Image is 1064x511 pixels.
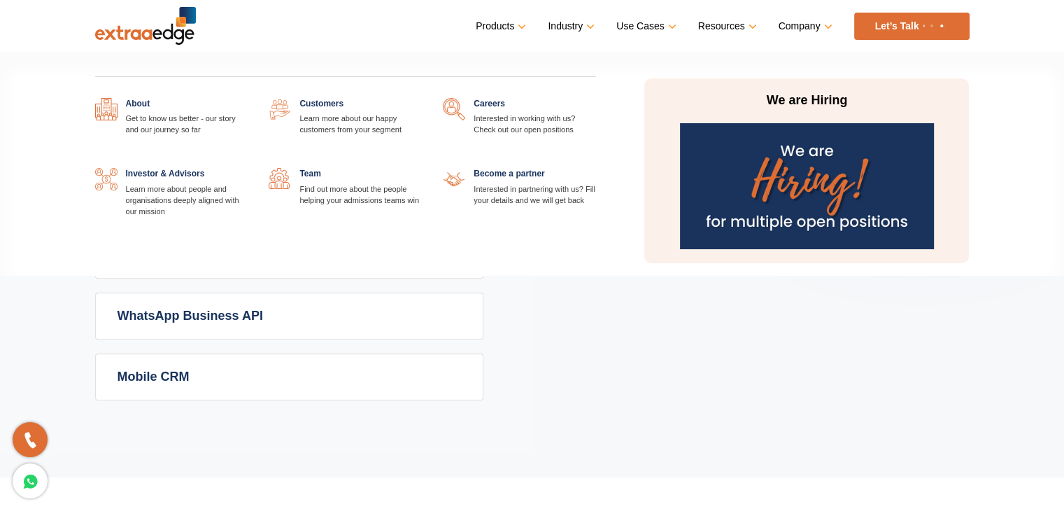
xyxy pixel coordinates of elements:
[96,293,483,339] a: WhatsApp Business API
[616,16,673,36] a: Use Cases
[476,16,523,36] a: Products
[96,354,483,400] a: Mobile CRM
[854,13,970,40] a: Let’s Talk
[779,16,830,36] a: Company
[548,16,592,36] a: Industry
[698,16,754,36] a: Resources
[675,92,938,109] p: We are Hiring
